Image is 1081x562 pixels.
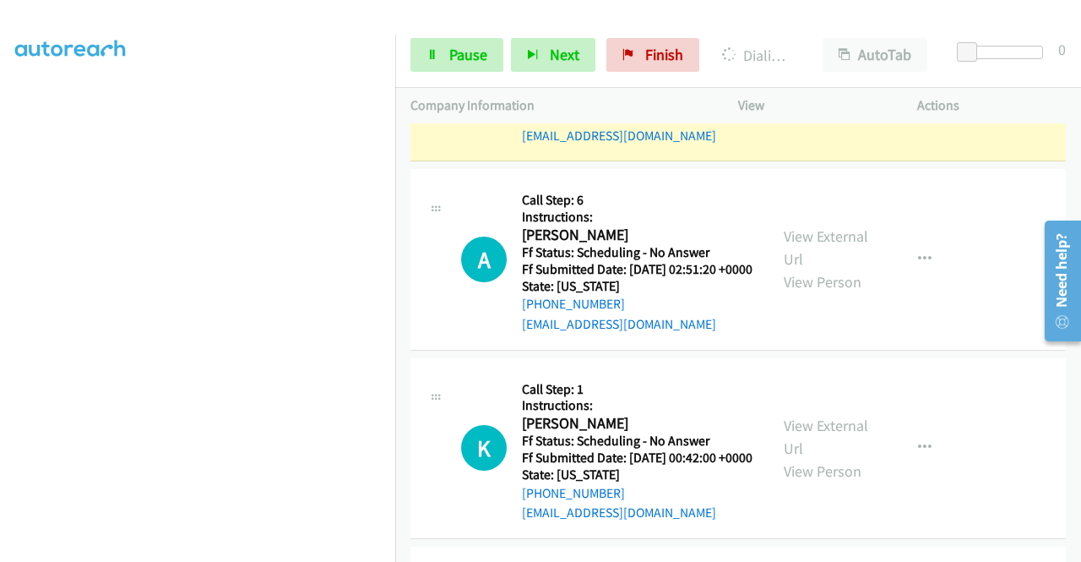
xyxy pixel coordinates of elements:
p: Actions [917,95,1066,116]
a: Finish [606,38,699,72]
p: View [738,95,887,116]
a: [EMAIL_ADDRESS][DOMAIN_NAME] [522,505,716,521]
h5: Call Step: 1 [522,381,752,398]
a: [EMAIL_ADDRESS][DOMAIN_NAME] [522,316,716,332]
h5: Ff Status: Scheduling - No Answer [522,433,752,450]
a: [EMAIL_ADDRESS][DOMAIN_NAME] [522,128,716,144]
span: Pause [449,45,487,64]
h5: Ff Submitted Date: [DATE] 02:51:20 +0000 [522,261,752,278]
p: Dialing [PERSON_NAME] [722,44,792,67]
span: Next [550,45,579,64]
a: View Person [784,272,861,292]
h5: State: [US_STATE] [522,278,752,295]
div: The call is yet to be attempted [461,425,507,471]
iframe: Resource Center [1033,214,1081,348]
a: View Person [784,461,861,481]
a: View External Url [784,416,868,458]
button: AutoTab [823,38,927,72]
span: Finish [645,45,683,64]
div: 0 [1058,38,1066,61]
a: [PHONE_NUMBER] [522,485,625,501]
h1: K [461,425,507,471]
h5: State: [US_STATE] [522,467,752,483]
a: View External Url [784,226,868,269]
button: Next [511,38,595,72]
h2: [PERSON_NAME] [522,414,752,434]
h5: Call Step: 6 [522,192,752,209]
div: Delay between calls (in seconds) [965,46,1043,59]
h5: Instructions: [522,209,752,226]
h2: [PERSON_NAME] [522,226,752,245]
h5: Ff Submitted Date: [DATE] 00:42:00 +0000 [522,450,752,467]
h5: Ff Status: Scheduling - No Answer [522,244,752,261]
h1: A [461,237,507,282]
a: [PHONE_NUMBER] [522,296,625,312]
a: Pause [410,38,503,72]
p: Company Information [410,95,708,116]
h5: Instructions: [522,397,752,414]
